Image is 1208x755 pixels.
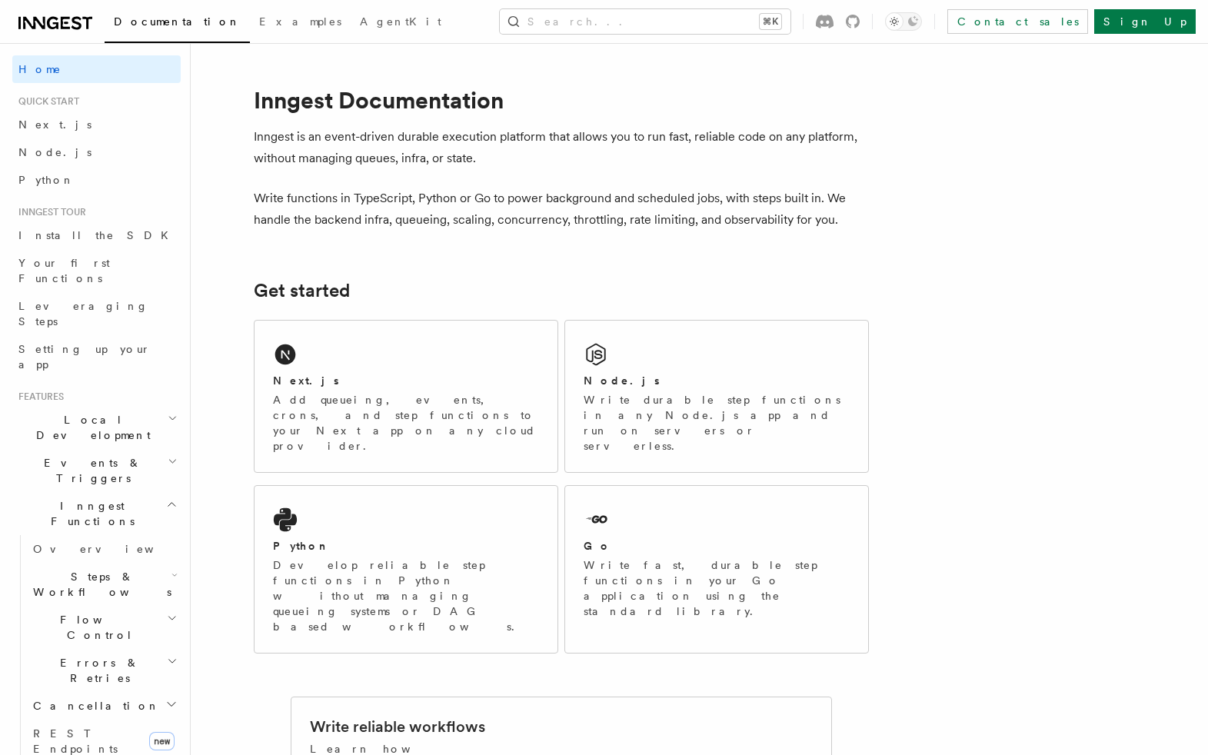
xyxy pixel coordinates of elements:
a: Node.js [12,138,181,166]
p: Write durable step functions in any Node.js app and run on servers or serverless. [584,392,850,454]
span: Steps & Workflows [27,569,171,600]
a: Node.jsWrite durable step functions in any Node.js app and run on servers or serverless. [564,320,869,473]
h2: Python [273,538,330,554]
a: Next.js [12,111,181,138]
p: Add queueing, events, crons, and step functions to your Next app on any cloud provider. [273,392,539,454]
span: Inngest tour [12,206,86,218]
span: Flow Control [27,612,167,643]
p: Develop reliable step functions in Python without managing queueing systems or DAG based workflows. [273,557,539,634]
span: AgentKit [360,15,441,28]
span: Local Development [12,412,168,443]
a: GoWrite fast, durable step functions in your Go application using the standard library. [564,485,869,654]
a: Install the SDK [12,221,181,249]
button: Steps & Workflows [27,563,181,606]
span: Errors & Retries [27,655,167,686]
span: Setting up your app [18,343,151,371]
span: new [149,732,175,750]
span: Features [12,391,64,403]
a: Contact sales [947,9,1088,34]
span: Quick start [12,95,79,108]
a: Sign Up [1094,9,1196,34]
a: Documentation [105,5,250,43]
button: Toggle dark mode [885,12,922,31]
span: Python [18,174,75,186]
span: Documentation [114,15,241,28]
button: Cancellation [27,692,181,720]
span: Events & Triggers [12,455,168,486]
a: Python [12,166,181,194]
p: Inngest is an event-driven durable execution platform that allows you to run fast, reliable code ... [254,126,869,169]
button: Flow Control [27,606,181,649]
span: Leveraging Steps [18,300,148,328]
h1: Inngest Documentation [254,86,869,114]
button: Inngest Functions [12,492,181,535]
button: Events & Triggers [12,449,181,492]
span: Home [18,62,62,77]
span: Cancellation [27,698,160,713]
a: Home [12,55,181,83]
a: Get started [254,280,350,301]
span: Node.js [18,146,92,158]
button: Local Development [12,406,181,449]
button: Search...⌘K [500,9,790,34]
a: Your first Functions [12,249,181,292]
a: Leveraging Steps [12,292,181,335]
h2: Node.js [584,373,660,388]
a: Overview [27,535,181,563]
h2: Write reliable workflows [310,716,485,737]
span: Inngest Functions [12,498,166,529]
a: Next.jsAdd queueing, events, crons, and step functions to your Next app on any cloud provider. [254,320,558,473]
a: AgentKit [351,5,451,42]
kbd: ⌘K [760,14,781,29]
button: Errors & Retries [27,649,181,692]
span: Overview [33,543,191,555]
span: Install the SDK [18,229,178,241]
h2: Go [584,538,611,554]
a: PythonDevelop reliable step functions in Python without managing queueing systems or DAG based wo... [254,485,558,654]
span: Examples [259,15,341,28]
span: Your first Functions [18,257,110,284]
a: Setting up your app [12,335,181,378]
p: Write fast, durable step functions in your Go application using the standard library. [584,557,850,619]
span: Next.js [18,118,92,131]
h2: Next.js [273,373,339,388]
p: Write functions in TypeScript, Python or Go to power background and scheduled jobs, with steps bu... [254,188,869,231]
a: Examples [250,5,351,42]
span: REST Endpoints [33,727,118,755]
